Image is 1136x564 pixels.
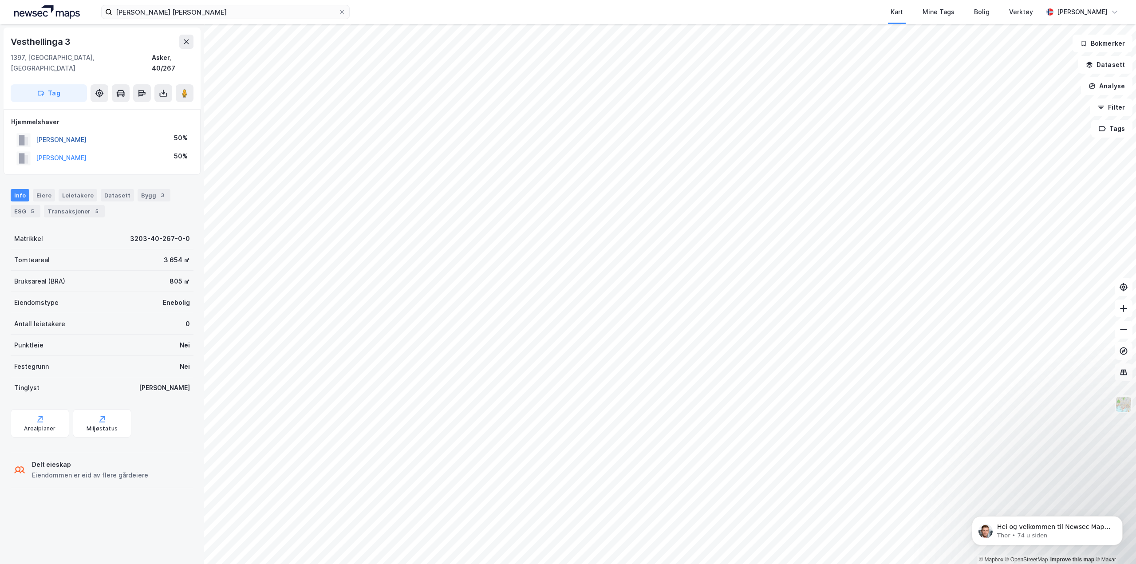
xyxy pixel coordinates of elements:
div: [PERSON_NAME] [139,383,190,393]
div: Nei [180,340,190,351]
button: Bokmerker [1073,35,1132,52]
div: Nei [180,361,190,372]
div: Leietakere [59,189,97,201]
div: Punktleie [14,340,43,351]
div: Info [11,189,29,201]
div: Bygg [138,189,170,201]
div: Tomteareal [14,255,50,265]
div: Kart [891,7,903,17]
img: Z [1115,396,1132,413]
div: 50% [174,151,188,162]
div: Datasett [101,189,134,201]
input: Søk på adresse, matrikkel, gårdeiere, leietakere eller personer [112,5,339,19]
div: 50% [174,133,188,143]
div: 3 654 ㎡ [164,255,190,265]
div: Eiendomstype [14,297,59,308]
button: Tag [11,84,87,102]
div: Bolig [974,7,990,17]
div: Transaksjoner [44,205,105,217]
a: OpenStreetMap [1005,556,1048,563]
div: 5 [28,207,37,216]
a: Improve this map [1050,556,1094,563]
div: Arealplaner [24,425,55,432]
div: [PERSON_NAME] [1057,7,1108,17]
button: Analyse [1081,77,1132,95]
div: Eiendommen er eid av flere gårdeiere [32,470,148,481]
div: Miljøstatus [87,425,118,432]
div: 3 [158,191,167,200]
div: Enebolig [163,297,190,308]
div: Eiere [33,189,55,201]
div: Vesthellinga 3 [11,35,72,49]
div: 1397, [GEOGRAPHIC_DATA], [GEOGRAPHIC_DATA] [11,52,152,74]
div: Tinglyst [14,383,39,393]
a: Mapbox [979,556,1003,563]
div: Verktøy [1009,7,1033,17]
div: Festegrunn [14,361,49,372]
div: 3203-40-267-0-0 [130,233,190,244]
button: Datasett [1078,56,1132,74]
img: logo.a4113a55bc3d86da70a041830d287a7e.svg [14,5,80,19]
iframe: Intercom notifications melding [958,497,1136,560]
div: Delt eieskap [32,459,148,470]
div: Asker, 40/267 [152,52,193,74]
button: Filter [1090,99,1132,116]
div: Mine Tags [923,7,955,17]
div: Hjemmelshaver [11,117,193,127]
div: Antall leietakere [14,319,65,329]
div: 5 [92,207,101,216]
div: ESG [11,205,40,217]
button: Tags [1091,120,1132,138]
div: 805 ㎡ [170,276,190,287]
div: 0 [185,319,190,329]
div: Matrikkel [14,233,43,244]
div: Bruksareal (BRA) [14,276,65,287]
